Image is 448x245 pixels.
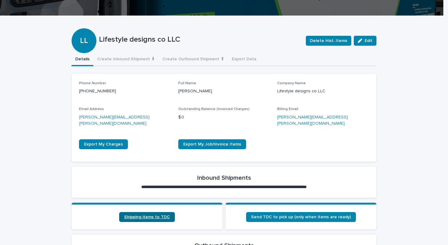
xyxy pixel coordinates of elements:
span: Send TDC to pick up (only when items are ready) [251,215,351,219]
span: Email Address [79,107,104,111]
button: Create Inbound Shipment ⬇ [93,53,159,66]
a: [PERSON_NAME][EMAIL_ADDRESS][PERSON_NAME][DOMAIN_NAME] [79,115,150,126]
button: Delete Hist. Items [306,36,351,46]
p: Lifestyle designs co LLC [277,88,369,95]
button: Create Outbound Shipment ⬆ [159,53,228,66]
p: $ 0 [178,114,270,121]
span: Full Name [178,81,196,85]
button: Edit [354,36,376,46]
a: Send TDC to pick up (only when items are ready) [246,212,356,222]
a: Export My Job/Invoice Items [178,139,246,149]
span: Shipping items to TDC [124,215,170,219]
span: Export My Charges [84,142,123,146]
a: [PERSON_NAME][EMAIL_ADDRESS][PERSON_NAME][DOMAIN_NAME] [277,115,348,126]
span: Edit [365,39,372,43]
span: Delete Hist. Items [310,38,347,44]
p: Lifestyle designs co LLC [99,35,301,44]
a: [PHONE_NUMBER] [79,89,116,93]
span: Billing Email [277,107,298,111]
button: Export Data [228,53,260,66]
span: Outstanding Balance (Invoiced Charges) [178,107,250,111]
span: Export My Job/Invoice Items [183,142,241,146]
p: [PERSON_NAME] [178,88,270,95]
div: LL [72,12,96,45]
span: Company Name [277,81,306,85]
a: Shipping items to TDC [119,212,175,222]
span: Phone Number [79,81,106,85]
a: Export My Charges [79,139,128,149]
h2: Inbound Shipments [197,174,251,182]
button: Details [72,53,93,66]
